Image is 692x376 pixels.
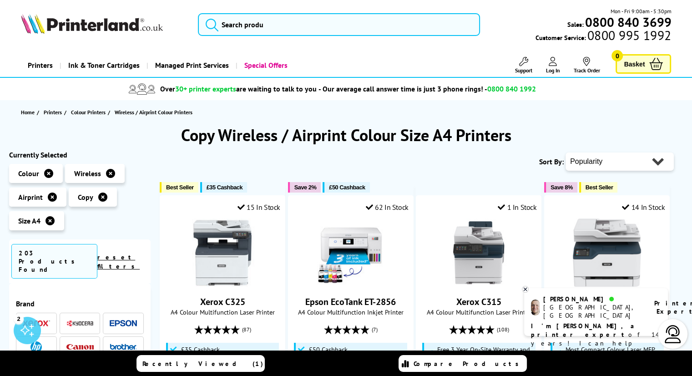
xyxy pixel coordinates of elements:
a: Xerox C315 [444,279,513,289]
a: 0800 840 3699 [583,18,671,26]
img: Xerox C315 [444,218,513,287]
span: - Our average call answer time is just 3 phone rings! - [318,84,536,93]
a: Kyocera [66,318,94,329]
a: reset filters [97,253,140,270]
span: (108) [496,321,509,338]
div: 62 In Stock [366,203,409,212]
span: Free 3 Year On-Site Warranty and Extend up to 5 Years* [437,346,533,361]
span: Colour [18,169,39,178]
span: Copy [78,193,93,202]
a: Support [515,57,532,74]
span: A4 Colour Multifunction Laser Printer [165,308,280,316]
span: 0800 840 1992 [487,84,536,93]
span: Wireless [74,169,101,178]
span: Ink & Toner Cartridges [68,54,140,77]
button: £35 Cashback [200,182,247,193]
a: Basket 0 [616,54,671,74]
div: Currently Selected [9,150,151,159]
div: 2 [14,314,24,324]
span: Brand [16,299,144,308]
span: Best Seller [586,184,613,191]
button: Save 8% [544,182,577,193]
span: Sort By: [539,157,564,166]
img: Xerox C235 [573,218,641,287]
a: Brother [110,341,137,353]
a: Xerox C325 [188,279,257,289]
a: Special Offers [236,54,294,77]
a: Managed Print Services [146,54,236,77]
a: Home [21,107,37,117]
span: £50 Cashback [329,184,365,191]
a: Epson EcoTank ET-2856 [317,279,385,289]
span: (7) [372,321,378,338]
img: Brother [110,344,137,350]
span: Basket [624,58,645,70]
a: Printers [21,54,60,77]
button: £50 Cashback [323,182,369,193]
img: ashley-livechat.png [531,300,540,315]
span: Colour Printers [71,107,106,117]
a: Printerland Logo [21,14,187,36]
img: HP [30,341,42,353]
span: (87) [242,321,251,338]
span: £50 Cashback [309,346,348,353]
span: 0800 995 1992 [586,31,671,40]
div: [PERSON_NAME] [543,295,643,303]
span: Support [515,67,532,74]
input: Search produ [198,13,480,36]
a: Colour Printers [71,107,108,117]
a: Track Order [573,57,600,74]
span: Printers [44,107,62,117]
div: 14 In Stock [622,203,665,212]
a: Epson EcoTank ET-2856 [305,296,396,308]
h1: Copy Wireless / Airprint Colour Size A4 Printers [9,124,683,146]
a: Canon [66,341,94,353]
img: Xerox C325 [188,218,257,287]
span: A4 Colour Multifunction Laser Printer [421,308,536,316]
button: Best Seller [579,182,618,193]
span: Wireless / Airprint Colour Printers [115,109,192,116]
span: Customer Service: [535,31,671,42]
b: I'm [PERSON_NAME], a printer expert [531,322,637,339]
span: £35 Cashback [181,346,220,353]
a: Log In [546,57,560,74]
span: Compare Products [414,360,524,368]
span: Recently Viewed (1) [142,360,263,368]
a: Epson [110,318,137,329]
span: Log In [546,67,560,74]
span: Sales: [567,20,583,29]
img: Epson [110,320,137,327]
a: Xerox C325 [200,296,245,308]
span: 0 [611,50,623,61]
span: A4 Colour Multifunction Inkjet Printer [293,308,409,316]
a: Printers [44,107,64,117]
span: Best Seller [166,184,194,191]
span: 30+ printer experts [175,84,236,93]
img: Epson EcoTank ET-2856 [317,218,385,287]
span: Airprint [18,193,43,202]
img: Canon [66,344,94,350]
span: Size A4 [18,216,40,225]
p: of 14 years! I can help you choose the right product [531,322,661,365]
span: £35 Cashback [207,184,242,191]
img: user-headset-light.svg [664,325,682,343]
a: HP [23,341,50,353]
a: Xerox C315 [456,296,501,308]
span: Mon - Fri 9:00am - 5:30pm [610,7,671,15]
button: Best Seller [160,182,198,193]
a: Compare Products [399,355,527,372]
span: Over are waiting to talk to you [160,84,317,93]
img: Printerland Logo [21,14,163,34]
div: 15 In Stock [237,203,280,212]
a: Ink & Toner Cartridges [60,54,146,77]
img: Kyocera [66,320,94,327]
span: Save 2% [294,184,316,191]
span: Save 8% [551,184,572,191]
b: 0800 840 3699 [585,14,671,30]
a: Xerox C235 [573,279,641,289]
div: [GEOGRAPHIC_DATA], [GEOGRAPHIC_DATA] [543,303,643,320]
button: Save 2% [288,182,321,193]
span: 203 Products Found [11,244,97,279]
a: Recently Viewed (1) [136,355,265,372]
div: 1 In Stock [498,203,537,212]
